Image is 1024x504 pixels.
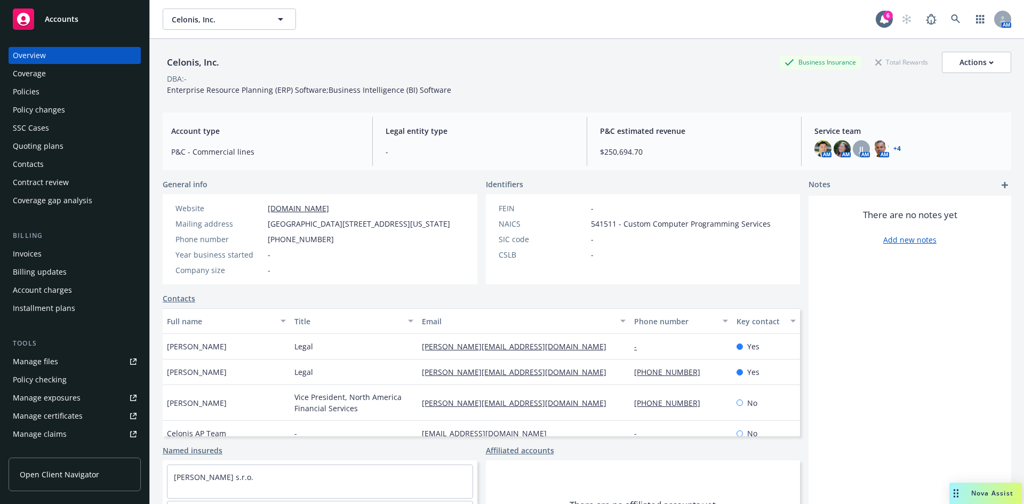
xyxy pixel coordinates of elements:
[13,389,81,406] div: Manage exposures
[9,230,141,241] div: Billing
[634,428,645,438] a: -
[9,174,141,191] a: Contract review
[859,143,863,155] span: JJ
[268,265,270,276] span: -
[896,9,917,30] a: Start snowing
[13,282,72,299] div: Account charges
[630,308,732,334] button: Phone number
[779,55,861,69] div: Business Insurance
[422,398,615,408] a: [PERSON_NAME][EMAIL_ADDRESS][DOMAIN_NAME]
[163,9,296,30] button: Celonis, Inc.
[486,179,523,190] span: Identifiers
[499,249,587,260] div: CSLB
[422,341,615,351] a: [PERSON_NAME][EMAIL_ADDRESS][DOMAIN_NAME]
[175,265,263,276] div: Company size
[872,140,889,157] img: photo
[949,483,1022,504] button: Nova Assist
[175,218,263,229] div: Mailing address
[949,483,963,504] div: Drag to move
[171,146,359,157] span: P&C - Commercial lines
[268,218,450,229] span: [GEOGRAPHIC_DATA][STREET_ADDRESS][US_STATE]
[418,308,630,334] button: Email
[175,249,263,260] div: Year business started
[172,14,264,25] span: Celonis, Inc.
[13,65,46,82] div: Coverage
[634,316,716,327] div: Phone number
[870,55,933,69] div: Total Rewards
[13,156,44,173] div: Contacts
[386,125,574,137] span: Legal entity type
[834,140,851,157] img: photo
[167,366,227,378] span: [PERSON_NAME]
[294,341,313,352] span: Legal
[499,203,587,214] div: FEIN
[9,371,141,388] a: Policy checking
[174,472,253,482] a: [PERSON_NAME] s.r.o.
[13,371,67,388] div: Policy checking
[163,445,222,456] a: Named insureds
[732,308,800,334] button: Key contact
[863,209,957,221] span: There are no notes yet
[634,398,709,408] a: [PHONE_NUMBER]
[13,353,58,370] div: Manage files
[167,73,187,84] div: DBA: -
[167,397,227,409] span: [PERSON_NAME]
[9,156,141,173] a: Contacts
[167,316,274,327] div: Full name
[747,366,759,378] span: Yes
[9,47,141,64] a: Overview
[175,234,263,245] div: Phone number
[814,125,1003,137] span: Service team
[9,263,141,281] a: Billing updates
[13,192,92,209] div: Coverage gap analysis
[814,140,831,157] img: photo
[422,428,555,438] a: [EMAIL_ADDRESS][DOMAIN_NAME]
[268,234,334,245] span: [PHONE_NUMBER]
[167,341,227,352] span: [PERSON_NAME]
[9,338,141,349] div: Tools
[268,249,270,260] span: -
[591,249,594,260] span: -
[9,245,141,262] a: Invoices
[45,15,78,23] span: Accounts
[422,316,614,327] div: Email
[942,52,1011,73] button: Actions
[883,234,937,245] a: Add new notes
[9,389,141,406] a: Manage exposures
[13,83,39,100] div: Policies
[13,245,42,262] div: Invoices
[13,174,69,191] div: Contract review
[13,119,49,137] div: SSC Cases
[893,146,901,152] a: +4
[294,391,413,414] span: Vice President, North America Financial Services
[921,9,942,30] a: Report a Bug
[737,316,784,327] div: Key contact
[634,367,709,377] a: [PHONE_NUMBER]
[9,353,141,370] a: Manage files
[747,428,757,439] span: No
[13,101,65,118] div: Policy changes
[13,444,63,461] div: Manage BORs
[9,65,141,82] a: Coverage
[175,203,263,214] div: Website
[809,179,830,191] span: Notes
[163,308,290,334] button: Full name
[970,9,991,30] a: Switch app
[294,366,313,378] span: Legal
[747,341,759,352] span: Yes
[290,308,418,334] button: Title
[13,263,67,281] div: Billing updates
[747,397,757,409] span: No
[268,203,329,213] a: [DOMAIN_NAME]
[998,179,1011,191] a: add
[13,426,67,443] div: Manage claims
[294,316,402,327] div: Title
[13,138,63,155] div: Quoting plans
[9,138,141,155] a: Quoting plans
[634,341,645,351] a: -
[163,293,195,304] a: Contacts
[600,125,788,137] span: P&C estimated revenue
[591,203,594,214] span: -
[486,445,554,456] a: Affiliated accounts
[163,179,207,190] span: General info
